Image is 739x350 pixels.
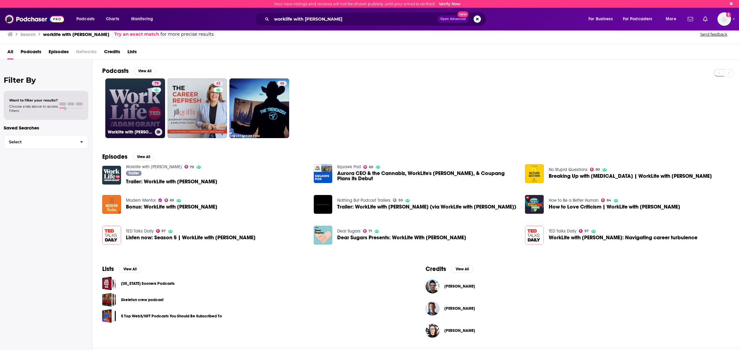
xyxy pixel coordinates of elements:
a: Try an exact match [114,31,159,38]
a: Credits [104,47,120,59]
h2: Episodes [102,153,127,161]
span: 97 [584,230,589,233]
a: Show notifications dropdown [701,14,710,24]
a: 42 [214,81,223,86]
a: Worklife with Adam Grant [126,164,182,169]
span: Want to filter your results? [9,98,58,102]
span: 69 [170,199,174,202]
span: Breaking Up with [MEDICAL_DATA] | WorkLife with [PERSON_NAME] [549,173,712,179]
span: Logged in as MelissaPS [717,12,731,26]
a: TED Talks Daily [126,229,154,234]
a: Dear Sugars Presents: WorkLife With Adam Grant [337,235,466,240]
button: Colin HelmsColin Helms [426,299,729,318]
h3: worklife with [PERSON_NAME] [43,31,109,37]
a: 48 [277,81,287,86]
span: [PERSON_NAME] [444,284,475,289]
a: Aurora CEO & the Cannabiz, WorkLife's Adam Grant, & Coupang Plans its Debut [337,171,518,181]
a: 97 [579,229,589,233]
button: open menu [127,14,161,24]
a: 80 [590,168,600,171]
div: Your new ratings and reviews will not be shown publicly until your email is verified. [274,2,461,6]
a: 79Worklife with [PERSON_NAME] [105,78,165,138]
span: Select [4,140,75,144]
div: Search podcasts, credits, & more... [260,12,492,26]
a: 69 [164,198,174,202]
button: Open AdvancedNew [438,15,469,23]
a: Bonus: WorkLife with Adam Grant [126,204,217,209]
a: Trailer: WorkLife with Adam Grant [102,166,121,185]
a: WorkLife with Adam Grant: Navigating career turbulence [549,235,697,240]
a: Dear Sugars [337,229,361,234]
h2: Podcasts [102,67,129,75]
a: 79 [184,165,194,169]
span: 30 [398,199,403,202]
a: No Stupid Questions [549,167,588,172]
h2: Lists [102,265,114,273]
span: [PERSON_NAME] [444,306,475,311]
a: Breaking Up with Perfectionism | WorkLife with Adam Grant [525,164,544,183]
a: Skeleton crew podcast [102,293,116,307]
a: Aurora CEO & the Cannabiz, WorkLife's Adam Grant, & Coupang Plans its Debut [314,164,333,183]
a: How to Love Criticism | WorkLife with Adam Grant [549,204,680,209]
span: Open Advanced [440,18,466,21]
p: Saved Searches [4,125,88,131]
a: 84 [601,198,611,202]
button: open menu [72,14,103,24]
svg: Email not verified [726,12,731,17]
a: Nothing But Podcast Trailers [337,198,390,203]
span: 79 [190,166,194,169]
img: How to Love Criticism | WorkLife with Adam Grant [525,195,544,214]
span: Choose a tab above to access filters. [9,104,58,113]
h3: Worklife with [PERSON_NAME] [108,129,152,135]
h2: Credits [426,265,446,273]
a: Oklahoma Sooners Podcasts [102,276,116,290]
a: Podchaser - Follow, Share and Rate Podcasts [5,13,64,25]
span: Lists [127,47,137,59]
span: 71 [369,230,372,233]
a: 48 [229,78,289,138]
img: WorkLife with Adam Grant: Navigating career turbulence [525,226,544,245]
span: Trailer [128,171,139,175]
span: Podcasts [76,15,95,23]
a: TED Talks Daily [549,229,576,234]
a: Trailer: WorkLife with Adam Grant (via WorkLife with Adam Grant) [314,195,333,214]
button: View All [132,153,155,161]
a: Charts [102,14,123,24]
span: Aurora CEO & the Cannabiz, WorkLife's [PERSON_NAME], & Coupang Plans its Debut [337,171,518,181]
a: CreditsView All [426,265,473,273]
a: Show notifications dropdown [685,14,696,24]
a: 97 [156,229,166,233]
img: User Profile [717,12,731,26]
span: For Podcasters [623,15,652,23]
a: Dear Sugars Presents: WorkLife With Adam Grant [314,226,333,245]
img: Colin Helms [426,302,439,316]
button: open menu [584,14,620,24]
span: 84 [607,199,611,202]
span: Bonus: WorkLife with [PERSON_NAME] [126,204,217,209]
a: Dan O'Donnell [426,280,439,293]
a: Listen now: Season 5 | WorkLife with Adam Grant [126,235,256,240]
span: 80 [596,168,600,171]
input: Search podcasts, credits, & more... [272,14,438,24]
button: View All [119,265,141,273]
span: Monitoring [131,15,153,23]
h2: Filter By [4,76,88,85]
a: Modern Mentor [126,198,156,203]
a: 5 Top Web3/NFT Podcasts You Should Be Subscribed To [121,313,222,320]
a: 42 [168,78,227,138]
span: for more precise results [160,31,214,38]
span: 69 [369,166,373,169]
span: [PERSON_NAME] [444,328,475,333]
img: Listen now: Season 5 | WorkLife with Adam Grant [102,226,121,245]
span: New [458,11,469,17]
a: 69 [363,165,373,169]
button: Dan O'DonnellDan O'Donnell [426,276,729,296]
a: PodcastsView All [102,67,156,75]
span: 5 Top Web3/NFT Podcasts You Should Be Subscribed To [102,309,116,323]
button: Gretta CohnGretta Cohn [426,321,729,340]
span: WorkLife with [PERSON_NAME]: Navigating career turbulence [549,235,697,240]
